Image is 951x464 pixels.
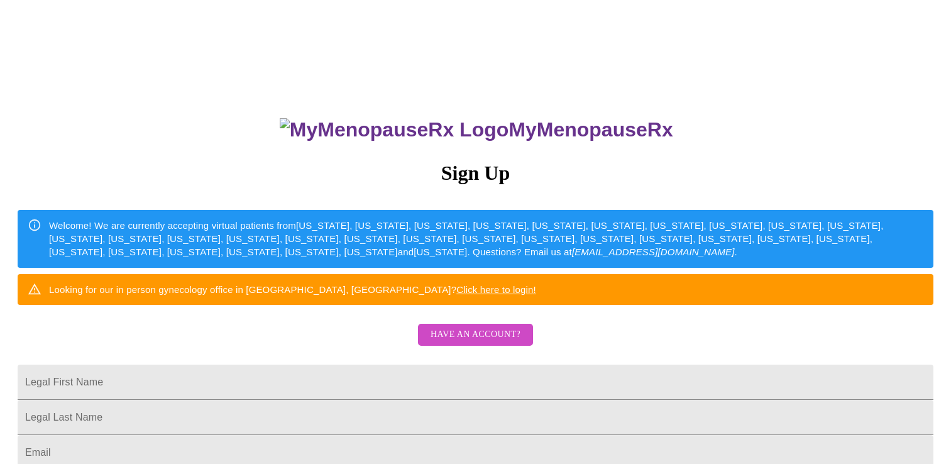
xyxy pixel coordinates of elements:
a: Click here to login! [456,284,536,295]
div: Welcome! We are currently accepting virtual patients from [US_STATE], [US_STATE], [US_STATE], [US... [49,214,923,264]
img: MyMenopauseRx Logo [280,118,508,141]
h3: Sign Up [18,162,933,185]
a: Have an account? [415,338,536,348]
button: Have an account? [418,324,533,346]
h3: MyMenopauseRx [19,118,934,141]
div: Looking for our in person gynecology office in [GEOGRAPHIC_DATA], [GEOGRAPHIC_DATA]? [49,278,536,301]
span: Have an account? [431,327,520,343]
em: [EMAIL_ADDRESS][DOMAIN_NAME] [572,246,735,257]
